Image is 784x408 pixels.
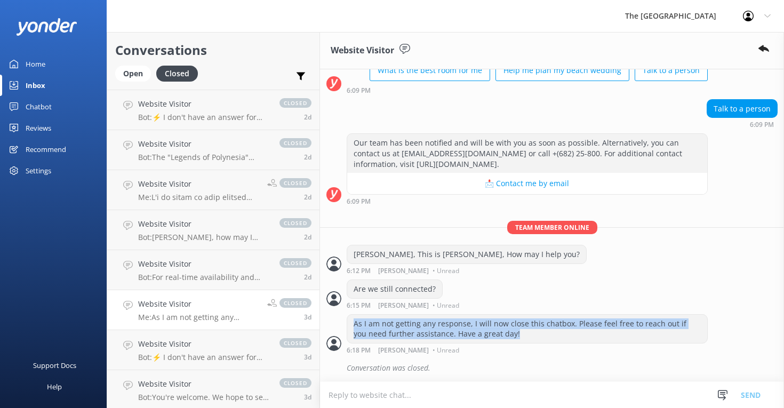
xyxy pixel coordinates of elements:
div: Recommend [26,139,66,160]
h4: Website Visitor [138,218,269,230]
div: Open [115,66,151,82]
h4: Website Visitor [138,298,259,310]
a: Website VisitorBot:The "Legends of Polynesia" Island Night Umu Feast and Drum Dance Show costs $N... [107,130,319,170]
span: closed [279,378,311,388]
button: Help me plan my beach wedding [495,60,629,81]
a: Website VisitorMe:As I am not getting any response, I will now close this chatbox. Please feel fr... [107,290,319,330]
div: Settings [26,160,51,181]
div: Inbox [26,75,45,96]
strong: 6:09 PM [347,198,371,205]
div: Our team has been notified and will be with you as soon as possible. Alternatively, you can conta... [347,134,707,173]
h3: Website Visitor [331,44,394,58]
span: Team member online [507,221,597,234]
p: Bot: You're welcome. We hope to see you at The [GEOGRAPHIC_DATA] soon! [138,393,269,402]
span: Aug 22 2025 12:54pm (UTC -10:00) Pacific/Honolulu [304,233,311,242]
a: Open [115,67,156,79]
div: Aug 22 2025 12:09am (UTC -10:00) Pacific/Honolulu [347,197,708,205]
span: closed [279,178,311,188]
p: Bot: ⚡ I don't have an answer for that in my knowledge base. Please try and rephrase your questio... [138,113,269,122]
p: Bot: [PERSON_NAME], how may I help you? [138,233,269,242]
div: Are we still connected? [347,280,442,298]
span: closed [279,138,311,148]
span: [PERSON_NAME] [378,347,429,354]
strong: 6:09 PM [347,87,371,94]
div: Reviews [26,117,51,139]
h4: Website Visitor [138,138,269,150]
strong: 6:12 PM [347,268,371,274]
h4: Website Visitor [138,338,269,350]
div: Chatbot [26,96,52,117]
p: Bot: The "Legends of Polynesia" Island Night Umu Feast and Drum Dance Show costs $NZ 99 per adult... [138,153,269,162]
h2: Conversations [115,40,311,60]
p: Bot: For real-time availability and accommodation bookings, please visit [URL][DOMAIN_NAME]. [138,273,269,282]
div: Home [26,53,45,75]
h4: Website Visitor [138,378,269,390]
span: • Unread [433,302,459,309]
span: • Unread [433,347,459,354]
span: closed [279,218,311,228]
div: 2025-08-22T10:18:05.908 [326,359,778,377]
h4: Website Visitor [138,258,269,270]
div: Aug 22 2025 12:09am (UTC -10:00) Pacific/Honolulu [707,121,778,128]
div: Aug 22 2025 12:18am (UTC -10:00) Pacific/Honolulu [347,346,708,354]
div: Conversation was closed. [347,359,778,377]
span: Aug 22 2025 04:20pm (UTC -10:00) Pacific/Honolulu [304,193,311,202]
a: Website VisitorBot:[PERSON_NAME], how may I help you?closed2d [107,210,319,250]
div: Talk to a person [707,100,777,118]
div: Aug 22 2025 12:15am (UTC -10:00) Pacific/Honolulu [347,301,462,309]
span: • Unread [433,268,459,274]
img: yonder-white-logo.png [16,18,77,36]
span: Aug 22 2025 11:16am (UTC -10:00) Pacific/Honolulu [304,273,311,282]
h4: Website Visitor [138,178,259,190]
a: Website VisitorBot:⚡ I don't have an answer for that in my knowledge base. Please try and rephras... [107,90,319,130]
div: [PERSON_NAME], This is [PERSON_NAME], How may I help you? [347,245,586,263]
span: Aug 22 2025 07:56pm (UTC -10:00) Pacific/Honolulu [304,113,311,122]
strong: 6:09 PM [750,122,774,128]
a: Website VisitorBot:For real-time availability and accommodation bookings, please visit [URL][DOMA... [107,250,319,290]
div: Closed [156,66,198,82]
span: Aug 22 2025 07:08pm (UTC -10:00) Pacific/Honolulu [304,153,311,162]
a: Closed [156,67,203,79]
span: closed [279,98,311,108]
div: Help [47,376,62,397]
p: Me: As I am not getting any response, I will now close this chatbox. Please feel free to reach ou... [138,313,259,322]
span: [PERSON_NAME] [378,268,429,274]
span: closed [279,338,311,348]
h4: Website Visitor [138,98,269,110]
button: Talk to a person [635,60,708,81]
a: Website VisitorMe:L'i do sitam co adip elitsed doe te inc utl ETDOL magnaal/enima mini ven quis n... [107,170,319,210]
div: Aug 22 2025 12:12am (UTC -10:00) Pacific/Honolulu [347,267,587,274]
strong: 6:18 PM [347,347,371,354]
button: 📩 Contact me by email [347,173,707,194]
div: Support Docs [33,355,76,376]
span: closed [279,258,311,268]
span: Aug 22 2025 12:18am (UTC -10:00) Pacific/Honolulu [304,313,311,322]
strong: 6:15 PM [347,302,371,309]
div: As I am not getting any response, I will now close this chatbox. Please feel free to reach out if... [347,315,707,343]
p: Me: L'i do sitam co adip elitsed doe te inc utl ETDOL magnaal/enima mini ven quis nostrud. Ex ull... [138,193,259,202]
span: Aug 21 2025 06:28pm (UTC -10:00) Pacific/Honolulu [304,393,311,402]
div: Aug 22 2025 12:09am (UTC -10:00) Pacific/Honolulu [347,86,708,94]
span: closed [279,298,311,308]
button: What is the best room for me [370,60,490,81]
p: Bot: ⚡ I don't have an answer for that in my knowledge base. Please try and rephrase your questio... [138,353,269,362]
span: [PERSON_NAME] [378,302,429,309]
span: Aug 21 2025 08:00pm (UTC -10:00) Pacific/Honolulu [304,353,311,362]
a: Website VisitorBot:⚡ I don't have an answer for that in my knowledge base. Please try and rephras... [107,330,319,370]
